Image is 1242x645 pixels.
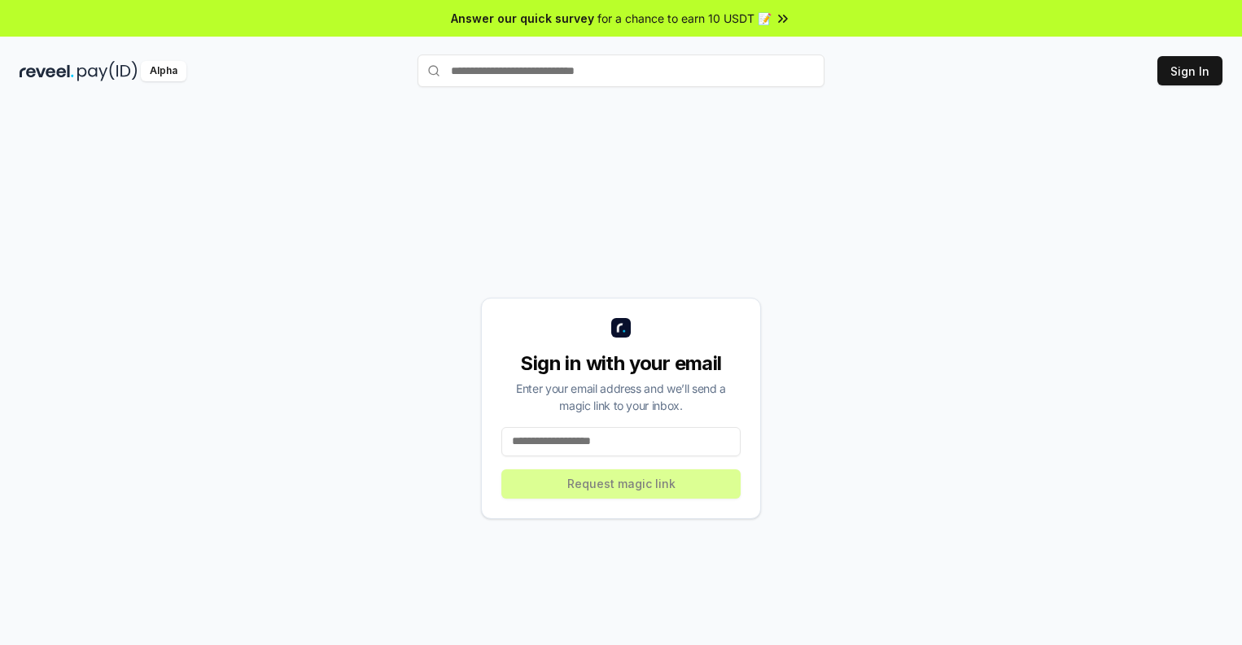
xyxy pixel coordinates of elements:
[1157,56,1222,85] button: Sign In
[611,318,631,338] img: logo_small
[141,61,186,81] div: Alpha
[20,61,74,81] img: reveel_dark
[77,61,138,81] img: pay_id
[501,380,741,414] div: Enter your email address and we’ll send a magic link to your inbox.
[451,10,594,27] span: Answer our quick survey
[597,10,772,27] span: for a chance to earn 10 USDT 📝
[501,351,741,377] div: Sign in with your email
